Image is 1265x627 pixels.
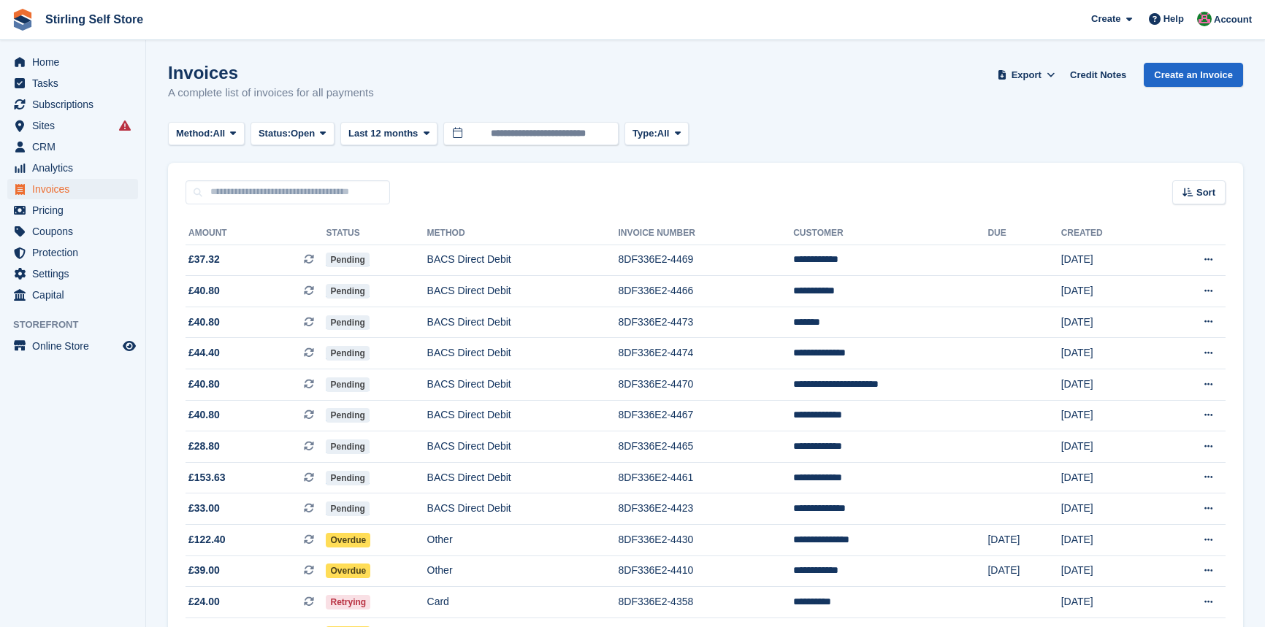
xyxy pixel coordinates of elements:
[1144,63,1243,87] a: Create an Invoice
[1061,307,1156,338] td: [DATE]
[1196,185,1215,200] span: Sort
[39,7,149,31] a: Stirling Self Store
[32,136,120,157] span: CRM
[619,338,794,369] td: 8DF336E2-4474
[1061,493,1156,525] td: [DATE]
[12,9,34,31] img: stora-icon-8386f47178a22dfd0bd8f6a31ec36ba5ce8667c1dd55bd0f319d3a0aa187defe.svg
[188,563,220,578] span: £39.00
[619,525,794,556] td: 8DF336E2-4430
[32,179,120,199] span: Invoices
[348,126,418,141] span: Last 12 months
[32,285,120,305] span: Capital
[176,126,213,141] span: Method:
[427,400,619,431] td: BACS Direct Debit
[1061,525,1156,556] td: [DATE]
[1064,63,1132,87] a: Credit Notes
[168,63,374,82] h1: Invoices
[427,276,619,307] td: BACS Direct Debit
[1091,12,1120,26] span: Create
[188,345,220,361] span: £44.40
[188,315,220,330] span: £40.80
[1061,276,1156,307] td: [DATE]
[7,200,138,220] a: menu
[427,222,619,245] th: Method
[994,63,1058,87] button: Export
[987,525,1060,556] td: [DATE]
[259,126,291,141] span: Status:
[32,200,120,220] span: Pricing
[326,284,369,299] span: Pending
[251,122,335,146] button: Status: Open
[13,318,145,332] span: Storefront
[291,126,315,141] span: Open
[793,222,987,245] th: Customer
[427,587,619,618] td: Card
[427,338,619,369] td: BACS Direct Debit
[619,493,794,525] td: 8DF336E2-4423
[619,587,794,618] td: 8DF336E2-4358
[326,222,427,245] th: Status
[7,158,138,178] a: menu
[619,462,794,493] td: 8DF336E2-4461
[1061,400,1156,431] td: [DATE]
[427,555,619,587] td: Other
[7,73,138,93] a: menu
[32,242,120,263] span: Protection
[619,222,794,245] th: Invoice Number
[619,400,794,431] td: 8DF336E2-4467
[427,307,619,338] td: BACS Direct Debit
[32,221,120,242] span: Coupons
[7,115,138,136] a: menu
[32,158,120,178] span: Analytics
[7,336,138,356] a: menu
[1012,68,1042,82] span: Export
[186,222,326,245] th: Amount
[632,126,657,141] span: Type:
[619,276,794,307] td: 8DF336E2-4466
[7,285,138,305] a: menu
[7,94,138,115] a: menu
[427,431,619,463] td: BACS Direct Debit
[619,307,794,338] td: 8DF336E2-4473
[1061,369,1156,401] td: [DATE]
[32,94,120,115] span: Subscriptions
[427,462,619,493] td: BACS Direct Debit
[427,369,619,401] td: BACS Direct Debit
[188,377,220,392] span: £40.80
[1061,245,1156,276] td: [DATE]
[326,408,369,423] span: Pending
[188,470,226,485] span: £153.63
[188,283,220,299] span: £40.80
[340,122,437,146] button: Last 12 months
[987,222,1060,245] th: Due
[326,253,369,267] span: Pending
[619,369,794,401] td: 8DF336E2-4470
[1061,555,1156,587] td: [DATE]
[119,120,131,131] i: Smart entry sync failures have occurred
[213,126,226,141] span: All
[7,221,138,242] a: menu
[326,439,369,454] span: Pending
[32,115,120,136] span: Sites
[326,471,369,485] span: Pending
[427,493,619,525] td: BACS Direct Debit
[1197,12,1212,26] img: Lucy
[326,501,369,516] span: Pending
[188,501,220,516] span: £33.00
[1061,338,1156,369] td: [DATE]
[326,346,369,361] span: Pending
[32,336,120,356] span: Online Store
[188,439,220,454] span: £28.80
[619,555,794,587] td: 8DF336E2-4410
[168,122,245,146] button: Method: All
[326,595,370,609] span: Retrying
[619,245,794,276] td: 8DF336E2-4469
[32,264,120,284] span: Settings
[1061,222,1156,245] th: Created
[188,594,220,609] span: £24.00
[624,122,689,146] button: Type: All
[326,315,369,330] span: Pending
[1061,462,1156,493] td: [DATE]
[619,431,794,463] td: 8DF336E2-4465
[1214,12,1252,27] span: Account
